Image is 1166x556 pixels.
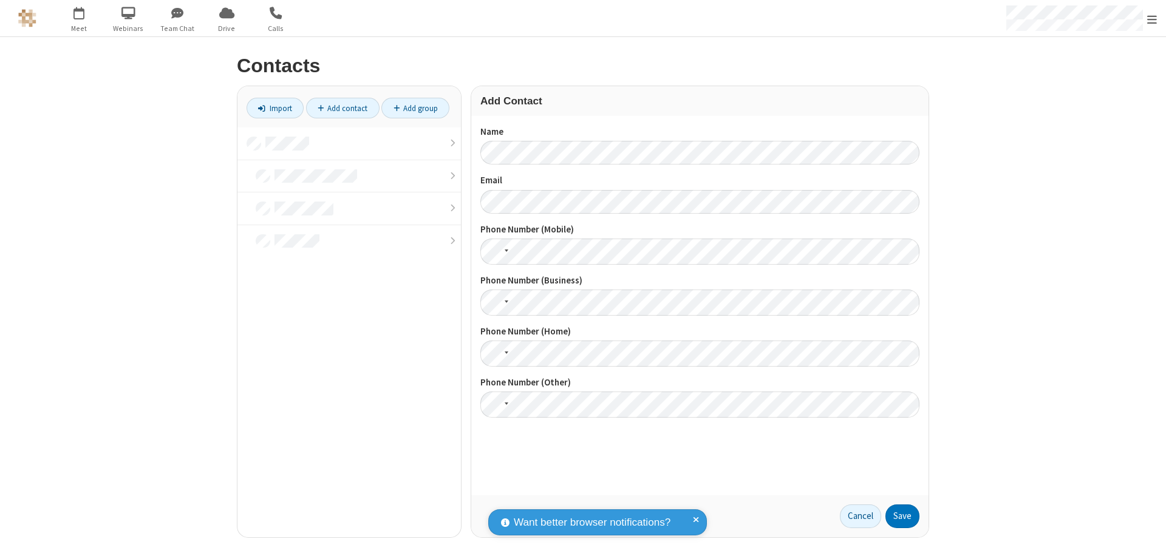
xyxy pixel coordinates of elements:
[840,504,881,529] a: Cancel
[480,223,919,237] label: Phone Number (Mobile)
[480,274,919,288] label: Phone Number (Business)
[480,290,512,316] div: United States: + 1
[480,376,919,390] label: Phone Number (Other)
[381,98,449,118] a: Add group
[514,515,670,531] span: Want better browser notifications?
[480,341,512,367] div: United States: + 1
[480,239,512,265] div: United States: + 1
[306,98,380,118] a: Add contact
[247,98,304,118] a: Import
[204,23,250,34] span: Drive
[106,23,151,34] span: Webinars
[237,55,929,76] h2: Contacts
[480,325,919,339] label: Phone Number (Home)
[480,95,919,107] h3: Add Contact
[18,9,36,27] img: QA Selenium DO NOT DELETE OR CHANGE
[480,392,512,418] div: United States: + 1
[480,125,919,139] label: Name
[1136,524,1157,548] iframe: Chat
[56,23,102,34] span: Meet
[253,23,299,34] span: Calls
[155,23,200,34] span: Team Chat
[885,504,919,529] button: Save
[480,174,919,188] label: Email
